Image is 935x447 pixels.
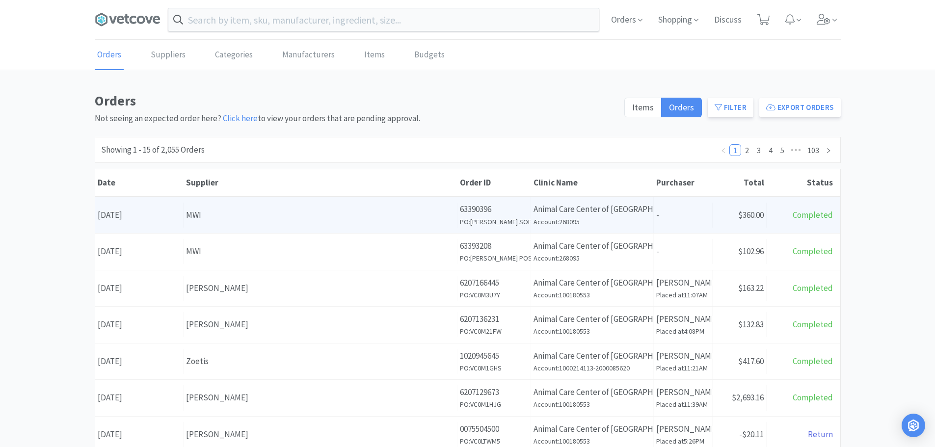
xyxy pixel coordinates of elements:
div: [DATE] [95,312,184,337]
span: $2,693.16 [732,392,764,403]
a: Manufacturers [280,40,337,70]
p: 0075504500 [460,422,528,436]
div: MWI [186,209,454,222]
p: Animal Care Center of [GEOGRAPHIC_DATA] [534,349,651,363]
p: 6207129673 [460,386,528,399]
p: [PERSON_NAME] [656,276,710,289]
span: Completed [793,246,833,257]
p: [PERSON_NAME] [656,422,710,436]
span: Completed [793,210,833,220]
h6: Account: 100180553 [534,399,651,410]
i: icon: left [721,148,726,154]
h6: Account: 100180553 [534,436,651,447]
p: [PERSON_NAME] [656,313,710,326]
p: Animal Care Center of [GEOGRAPHIC_DATA] [534,422,651,436]
li: Previous Page [718,144,729,156]
h6: PO: VC0M3U7Y [460,289,528,300]
a: Items [362,40,387,70]
span: Completed [793,283,833,293]
span: Completed [793,356,833,367]
div: [DATE] [95,276,184,301]
h6: PO: [PERSON_NAME] SOFTWARE [460,216,528,227]
span: ••• [788,144,804,156]
span: Return [808,429,833,440]
div: Purchaser [656,177,710,188]
a: Budgets [412,40,447,70]
p: Animal Care Center of [GEOGRAPHIC_DATA] [534,239,651,253]
h6: Placed at 11:39AM [656,399,710,410]
h1: Orders [95,90,618,112]
h6: Placed at 4:08PM [656,326,710,337]
p: [PERSON_NAME] [656,349,710,363]
span: Completed [793,319,833,330]
h6: Placed at 11:07AM [656,289,710,300]
a: Discuss [710,16,746,25]
a: Suppliers [148,40,188,70]
span: Completed [793,392,833,403]
h6: Account: 268095 [534,216,651,227]
a: 1 [730,145,741,156]
h6: Account: 100180553 [534,326,651,337]
h6: PO: VC0LTWM5 [460,436,528,447]
li: Next 5 Pages [788,144,804,156]
h6: Placed at 11:21AM [656,363,710,373]
span: $102.96 [738,246,764,257]
div: [DATE] [95,422,184,447]
span: Orders [669,102,694,113]
div: Total [715,177,764,188]
a: Click here [223,113,258,124]
div: [PERSON_NAME] [186,318,454,331]
div: Open Intercom Messenger [902,414,925,437]
li: 4 [765,144,776,156]
h6: PO: VC0M21FW [460,326,528,337]
span: Items [632,102,654,113]
a: Orders [95,40,124,70]
span: $163.22 [738,283,764,293]
div: [DATE] [95,239,184,264]
h6: Account: 100180553 [534,289,651,300]
div: Status [769,177,833,188]
p: 1020945645 [460,349,528,363]
a: 103 [804,145,822,156]
p: Animal Care Center of [GEOGRAPHIC_DATA] [534,276,651,289]
a: 3 [753,145,764,156]
p: - [656,245,710,258]
li: 1 [729,144,741,156]
a: 4 [765,145,776,156]
p: 63393208 [460,239,528,253]
div: Clinic Name [534,177,651,188]
p: 6207166445 [460,276,528,289]
a: 2 [742,145,752,156]
p: - [656,209,710,222]
span: -$20.11 [739,429,764,440]
h6: Account: 268095 [534,253,651,263]
p: 63390396 [460,203,528,216]
div: Order ID [460,177,529,188]
div: Date [98,177,181,188]
div: Showing 1 - 15 of 2,055 Orders [101,143,205,157]
h6: PO: VC0M1GHS [460,363,528,373]
input: Search by item, sku, manufacturer, ingredient, size... [168,8,599,31]
li: 5 [776,144,788,156]
a: Categories [213,40,255,70]
div: Not seeing an expected order here? to view your orders that are pending approval. [95,90,618,125]
i: icon: right [826,148,831,154]
span: $360.00 [738,210,764,220]
p: Animal Care Center of [GEOGRAPHIC_DATA] [534,203,651,216]
h6: Placed at 5:26PM [656,436,710,447]
div: [PERSON_NAME] [186,282,454,295]
p: Animal Care Center of [GEOGRAPHIC_DATA] [534,313,651,326]
div: MWI [186,245,454,258]
li: 103 [804,144,823,156]
h6: Account: 1000214113-2000085620 [534,363,651,373]
div: Supplier [186,177,455,188]
h6: PO: VC0M1HJG [460,399,528,410]
button: Export Orders [759,98,841,117]
p: 6207136231 [460,313,528,326]
li: 2 [741,144,753,156]
div: [DATE] [95,203,184,228]
a: 5 [777,145,788,156]
h6: PO: [PERSON_NAME] POSTCARDS [460,253,528,263]
li: 3 [753,144,765,156]
p: Animal Care Center of [GEOGRAPHIC_DATA] [534,386,651,399]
